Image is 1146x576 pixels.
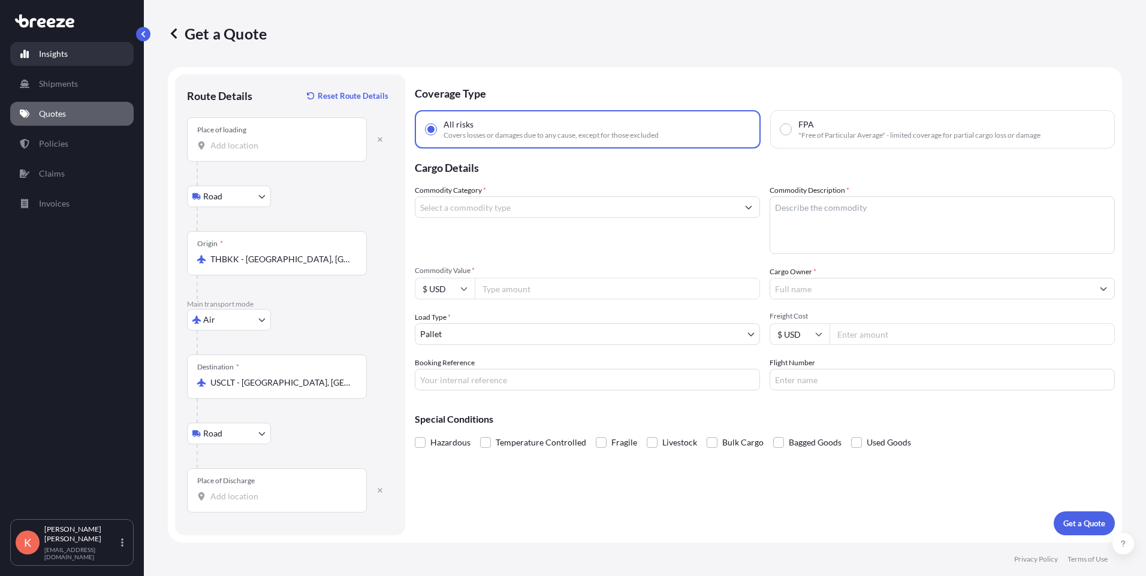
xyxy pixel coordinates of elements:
a: Claims [10,162,134,186]
p: Quotes [39,108,66,120]
label: Cargo Owner [770,266,816,278]
p: Get a Quote [168,24,267,43]
button: Select transport [187,186,271,207]
span: Covers losses or damages due to any cause, except for those excluded [444,131,659,140]
button: Select transport [187,423,271,444]
button: Show suggestions [1093,278,1114,299]
p: Insights [39,48,68,60]
input: Your internal reference [415,369,760,390]
span: Temperature Controlled [496,433,586,451]
p: Cargo Details [415,148,1115,184]
a: Insights [10,42,134,66]
span: Road [203,190,222,202]
button: Get a Quote [1054,511,1115,535]
p: [EMAIL_ADDRESS][DOMAIN_NAME] [44,546,119,560]
div: Place of Discharge [197,476,255,486]
a: Privacy Policy [1014,554,1058,564]
span: Bagged Goods [789,433,842,451]
input: All risksCovers losses or damages due to any cause, except for those excluded [426,124,436,135]
span: "Free of Particular Average" - limited coverage for partial cargo loss or damage [798,131,1041,140]
a: Invoices [10,192,134,216]
button: Show suggestions [738,196,759,218]
span: Commodity Value [415,266,760,275]
input: Type amount [475,278,760,299]
label: Flight Number [770,357,815,369]
div: Place of loading [197,125,246,135]
span: Used Goods [867,433,911,451]
p: Get a Quote [1063,517,1105,529]
p: Coverage Type [415,74,1115,110]
label: Booking Reference [415,357,475,369]
a: Policies [10,132,134,156]
span: Load Type [415,311,451,323]
input: Place of Discharge [210,490,352,502]
div: Origin [197,239,223,248]
input: Full name [770,278,1093,299]
p: Main transport mode [187,299,393,309]
p: Special Conditions [415,414,1115,424]
p: [PERSON_NAME] [PERSON_NAME] [44,525,119,544]
span: Air [203,314,215,326]
button: Reset Route Details [301,86,393,105]
span: Road [203,428,222,439]
span: Hazardous [430,433,471,451]
label: Commodity Category [415,184,486,196]
input: Origin [210,253,352,265]
span: Fragile [611,433,637,451]
p: Shipments [39,78,78,90]
input: Place of loading [210,140,352,151]
label: Commodity Description [770,184,849,196]
input: Destination [210,377,352,389]
a: Shipments [10,72,134,96]
span: Bulk Cargo [722,433,764,451]
p: Claims [39,168,65,180]
span: Freight Cost [770,311,1115,321]
span: All risks [444,119,474,131]
span: Pallet [420,328,442,340]
div: Destination [197,362,239,372]
input: Enter amount [830,323,1115,345]
p: Reset Route Details [318,90,388,102]
span: FPA [798,119,814,131]
p: Policies [39,138,68,150]
span: K [24,536,31,548]
a: Terms of Use [1067,554,1108,564]
button: Pallet [415,323,760,345]
p: Invoices [39,198,70,210]
span: Livestock [662,433,697,451]
input: FPA"Free of Particular Average" - limited coverage for partial cargo loss or damage [780,124,791,135]
p: Route Details [187,89,252,103]
button: Select transport [187,309,271,331]
input: Select a commodity type [415,196,738,218]
input: Enter name [770,369,1115,390]
a: Quotes [10,102,134,126]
